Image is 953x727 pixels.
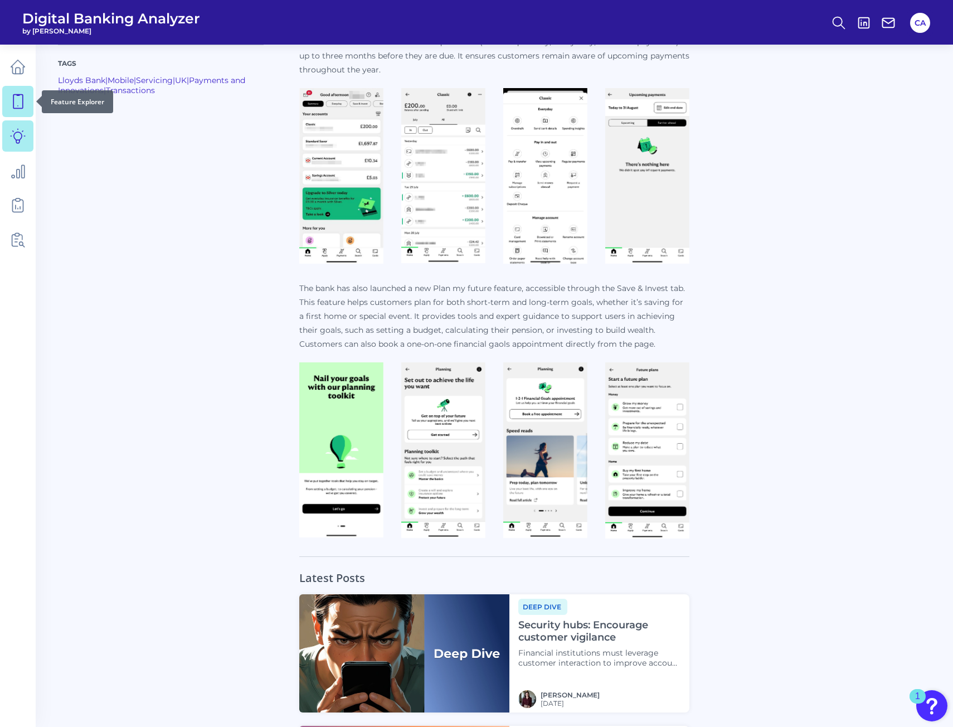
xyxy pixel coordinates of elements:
[915,696,920,711] div: 1
[173,75,175,85] span: |
[503,362,587,537] img: Image 5.png
[910,13,930,33] button: CA
[22,27,200,35] span: by [PERSON_NAME]
[175,75,187,85] a: UK
[401,362,485,538] img: Image 4.png
[299,282,689,351] p: The bank has also launched a new Plan my future feature, accessible through the Save & Invest tab...
[106,85,155,95] a: Transactions
[42,90,113,113] div: Feature Explorer
[916,690,947,721] button: Open Resource Center, 1 new notification
[541,699,600,707] span: [DATE]
[299,594,509,713] img: Deep Dives with Right Label.png
[518,619,680,643] h4: Security hubs: Encourage customer vigilance
[503,88,587,264] img: Image 3.png
[518,648,680,668] p: Financial institutions must leverage customer interaction to improve account security through ded...
[518,690,536,708] img: RNFetchBlobTmp_0b8yx2vy2p867rz195sbp4h.png
[58,75,105,85] a: Lloyds Bank
[299,21,689,77] p: Lloyds Bank has introduced a new tab called ‘Further ahead’ on the Upcoming Payments page. This f...
[605,362,689,539] img: Image 9.png
[58,75,245,95] a: Payments and Innovations
[299,88,383,264] img: Image 1.png
[22,10,200,27] span: Digital Banking Analyzer
[518,601,567,612] a: Deep dive
[605,88,689,263] img: Image 4.png
[134,75,136,85] span: |
[58,59,264,69] p: Tags
[541,691,600,699] a: [PERSON_NAME]
[136,75,173,85] a: Servicing
[105,75,108,85] span: |
[299,362,383,537] img: Image 3.png
[518,599,567,615] span: Deep dive
[187,75,189,85] span: |
[299,557,365,585] h2: Latest Posts
[108,75,134,85] a: Mobile
[401,88,485,263] img: Image 2.png
[104,85,106,95] span: |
